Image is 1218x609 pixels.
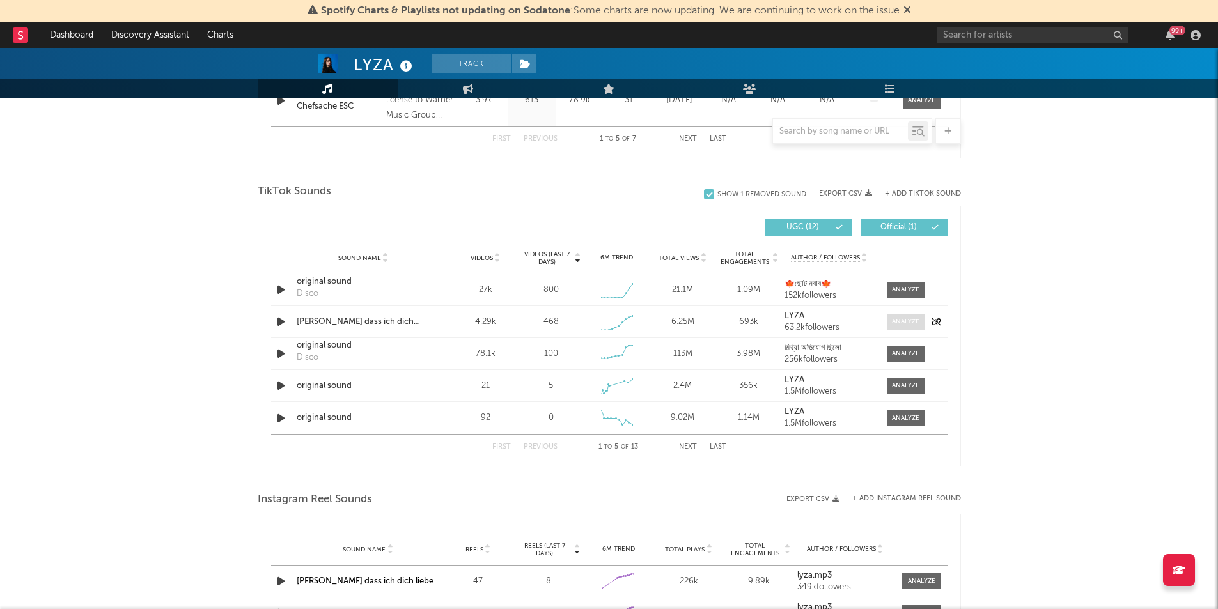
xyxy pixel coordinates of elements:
a: LYZA [785,312,873,321]
strong: lyza.mp3 [797,571,832,580]
span: Dismiss [903,6,911,16]
input: Search by song name or URL [773,127,908,137]
div: 8 [517,575,581,588]
span: Official ( 1 ) [870,224,928,231]
div: + Add Instagram Reel Sound [839,495,961,502]
div: 468 [543,316,559,328]
div: 21 [456,380,515,392]
div: 9.89k [727,575,791,588]
div: Show 1 Removed Sound [717,190,806,199]
div: 615 [511,94,552,107]
button: Track [432,54,511,73]
div: 152k followers [785,291,873,300]
div: N/A [707,94,750,107]
button: Next [679,443,697,451]
div: 2.4M [653,380,712,392]
a: Charts [198,22,242,48]
div: 6M Trend [587,544,651,554]
span: Sound Name [338,254,381,262]
div: Under exclusive license to Warner Music Group Germany Holding GmbH, © 2025 [PERSON_NAME] Music GmbH [386,77,456,123]
div: Disco [297,288,318,300]
a: 🍁ছোট নবাব🍁 [785,280,873,289]
div: 1.5M followers [785,387,873,396]
div: [DATE] [658,94,701,107]
a: Creep - Live from Chefsache ESC [297,88,380,113]
button: Official(1) [861,219,948,236]
span: Total Plays [665,546,705,553]
div: 693k [719,316,778,328]
button: + Add TikTok Sound [872,190,961,197]
span: Total Views [659,254,699,262]
button: Previous [524,443,558,451]
a: [PERSON_NAME] dass ich dich liebe [297,316,430,328]
div: 5 [549,380,553,392]
div: 21.1M [653,284,712,297]
button: First [492,443,511,451]
div: LYZA [354,54,416,75]
span: Videos (last 7 days) [521,251,573,266]
div: 1.5M followers [785,419,873,428]
div: 78.9k [559,94,600,107]
span: Author / Followers [807,545,876,553]
strong: মিথ্যা অভিযোগ ছিলো [785,344,841,352]
span: Reels (last 7 days) [517,542,573,557]
div: 100 [544,348,558,360]
span: Sound Name [343,546,386,553]
span: UGC ( 12 ) [774,224,832,231]
div: N/A [806,94,848,107]
div: 349k followers [797,583,893,592]
a: LYZA [785,408,873,417]
div: 256k followers [785,355,873,364]
button: Last [710,443,726,451]
span: Videos [471,254,493,262]
div: 1 5 13 [583,440,653,455]
button: 99+ [1166,30,1175,40]
a: মিথ্যা অভিযোগ ছিলো [785,344,873,353]
span: Author / Followers [791,254,860,262]
button: Export CSV [819,190,872,197]
div: N/A [756,94,799,107]
button: + Add TikTok Sound [885,190,961,197]
span: to [604,444,612,450]
div: 4.29k [456,316,515,328]
div: 226k [657,575,721,588]
strong: LYZA [785,408,804,416]
div: 78.1k [456,348,515,360]
div: 800 [543,284,559,297]
span: Total Engagements [719,251,770,266]
button: UGC(12) [765,219,852,236]
span: : Some charts are now updating. We are continuing to work on the issue [321,6,900,16]
a: Dashboard [41,22,102,48]
span: Spotify Charts & Playlists not updating on Sodatone [321,6,570,16]
span: of [621,444,629,450]
div: 3.98M [719,348,778,360]
strong: LYZA [785,312,804,320]
div: 6.25M [653,316,712,328]
button: Export CSV [786,495,839,503]
a: LYZA [785,376,873,385]
div: 47 [446,575,510,588]
a: original sound [297,275,430,288]
div: 63.2k followers [785,323,873,332]
a: [PERSON_NAME] dass ich dich liebe [297,577,433,585]
input: Search for artists [937,27,1128,43]
span: Instagram Reel Sounds [258,492,372,507]
span: TikTok Sounds [258,184,331,199]
div: 31 [607,94,652,107]
a: original sound [297,412,430,424]
a: lyza.mp3 [797,571,893,580]
span: Total Engagements [727,542,783,557]
a: original sound [297,380,430,392]
div: 6M Trend [587,253,646,263]
div: 0 [549,412,554,424]
div: 9.02M [653,412,712,424]
div: 3.9k [463,94,504,107]
div: Disco [297,351,318,364]
span: Reels [465,546,483,553]
div: 27k [456,284,515,297]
